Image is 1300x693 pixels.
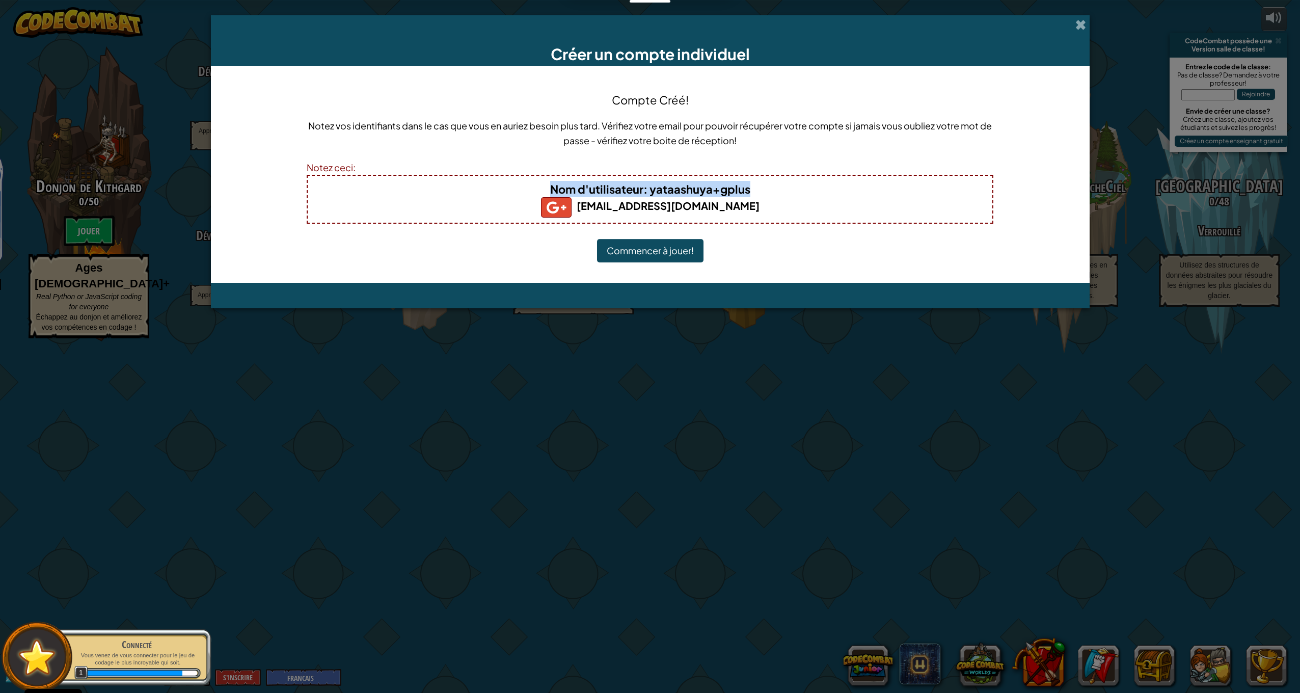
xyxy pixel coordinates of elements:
span: Nom d'utilisateur [550,182,643,196]
b: [EMAIL_ADDRESS][DOMAIN_NAME] [541,199,760,212]
p: Notez vos identifiants dans le cas que vous en auriez besoin plus tard. Vérifiez votre email pour... [307,118,993,148]
div: Connecté [72,637,201,652]
div: 20 XP gagné [86,671,183,676]
span: Créer un compte individuel [551,44,750,64]
div: Notez ceci: [307,160,993,175]
button: Commencer à jouer! [597,239,703,262]
img: default.png [14,634,60,680]
img: gplus_small.png [541,197,572,218]
h4: Compte Créé! [612,92,689,108]
div: 3 XP jusqu'au niveau 2 [182,671,197,676]
p: Vous venez de vous connecter pour le jeu de codage le plus incroyable qui soit. [72,652,201,667]
b: : yataashuya+gplus [550,182,750,196]
span: 1 [74,666,88,680]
